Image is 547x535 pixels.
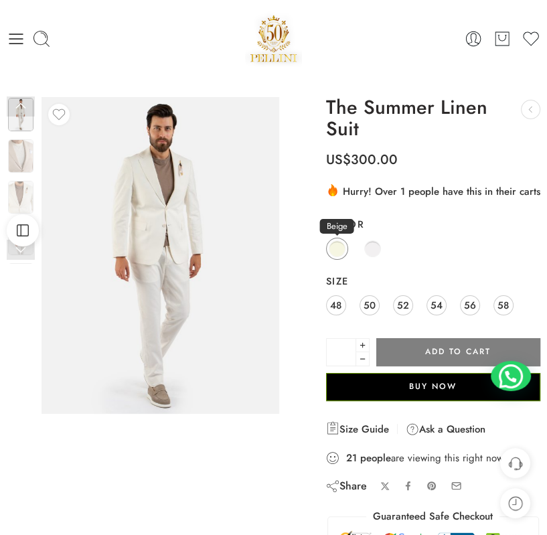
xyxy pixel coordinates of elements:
img: Artboard 4 [8,181,33,214]
img: Pellini [245,10,303,67]
input: Product quantity [326,338,356,366]
span: US$ [326,150,351,169]
span: Beige [320,219,354,234]
a: Email to your friends [451,480,462,491]
legend: Guaranteed Safe Checkout [366,510,499,524]
a: Cart [493,29,512,48]
a: 56 [460,295,480,315]
a: Login / Register [464,29,483,48]
a: Share on X [380,481,390,491]
div: Share [326,479,367,493]
a: Ask a Question [406,421,485,437]
img: Artboard 4 [8,139,33,173]
span: 52 [397,296,409,314]
h1: The Summer Linen Suit [326,97,540,139]
label: Color [326,218,540,231]
strong: people [360,451,391,465]
a: 52 [393,295,413,315]
label: Size [326,275,540,288]
a: Wishlist [522,29,540,48]
a: Beige [326,238,348,260]
span: 54 [431,296,443,314]
span: 56 [464,296,476,314]
bdi: 300.00 [326,150,398,169]
button: Buy Now [326,373,540,401]
div: are viewing this right now [326,451,540,465]
a: Pin on Pinterest [426,481,437,491]
a: Share on Facebook [403,481,413,491]
a: 58 [493,295,514,315]
a: 50 [360,295,380,315]
div: Hurry! Over 1 people have this in their carts [326,183,540,199]
strong: 21 [346,451,357,465]
a: 54 [426,295,447,315]
span: 50 [364,296,376,314]
a: Pellini - [245,10,303,67]
button: Add to cart [376,338,540,366]
a: 48 [326,295,346,315]
img: Artboard 4 [42,97,279,414]
span: 58 [497,296,509,314]
span: 48 [330,296,341,314]
a: Size Guide [326,421,389,437]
